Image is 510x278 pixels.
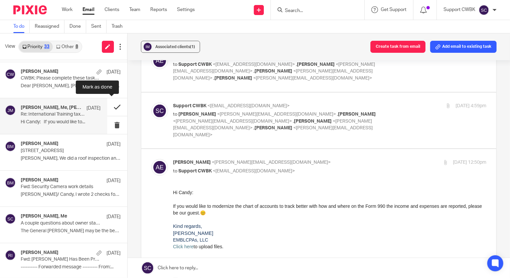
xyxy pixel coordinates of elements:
[79,133,90,138] span: 8162
[129,6,140,13] a: Team
[21,257,101,262] p: Fwd: [PERSON_NAME] Has Been Processed for Real Momentum Ministries Inc | Ren
[75,44,78,49] div: 8
[21,214,67,219] h4: [PERSON_NAME], Me
[62,6,72,13] a: Work
[107,141,121,148] p: [DATE]
[1,263,50,268] span: You don't often get email from
[456,103,486,110] p: [DATE] 4:59pm
[19,41,53,52] a: Priority33
[73,194,115,199] span: [PHONE_NUMBER]
[338,112,376,117] span: [PERSON_NAME]
[21,192,121,197] p: [PERSON_NAME]/ Candy, I wrote 2 checks for this from 201...
[105,6,119,13] a: Clients
[120,262,165,268] a: Learn why this is important
[28,125,32,129] span: nd
[141,41,200,53] button: Associated clients(1)
[294,119,332,124] span: [PERSON_NAME]
[173,119,292,124] span: <[PERSON_NAME][EMAIL_ADDRESS][DOMAIN_NAME]>
[21,264,121,270] p: ---------- Forwarded message --------- From:...
[178,169,212,173] span: Support CWBK
[21,177,58,183] h4: [PERSON_NAME]
[112,20,128,33] a: Trash
[21,221,101,226] p: A couple questions about owner statements
[53,41,81,52] a: Other8
[444,6,475,13] p: Support CWBK
[173,69,373,81] span: <[PERSON_NAME][EMAIL_ADDRESS][DOMAIN_NAME]>
[430,41,497,53] button: Add email to existing task
[107,177,121,184] p: [DATE]
[253,126,254,130] span: ,
[173,160,211,165] span: [PERSON_NAME]
[151,52,168,69] img: svg%3E
[13,20,30,33] a: To do
[5,43,15,50] span: View
[213,76,214,81] span: ,
[217,112,336,117] span: <[PERSON_NAME][EMAIL_ADDRESS][DOMAIN_NAME]>
[190,45,195,49] span: (1)
[120,263,165,268] span: Learn why this is important
[35,20,64,33] a: Reassigned
[21,184,101,190] p: Fwd: Security Camera work details
[151,159,168,176] img: svg%3E
[1,68,71,74] span: Please note my new e-mail address:
[21,112,84,117] p: Re: International Training tax returns
[284,8,344,14] input: Search
[21,148,101,154] p: [STREET_ADDRESS]
[21,119,101,125] p: Hi Candy: If you would like to...
[21,76,101,81] p: CWBK: Please complete these tasks at your earliest convenience
[91,20,107,33] a: Sent
[44,44,49,49] div: 33
[21,228,121,234] p: The General [PERSON_NAME] may be the best for you to...
[82,6,95,13] a: Email
[143,42,153,52] img: svg%3E
[151,103,168,119] img: svg%3E
[213,169,295,173] span: <[EMAIL_ADDRESS][DOMAIN_NAME]>
[253,69,254,74] span: ,
[381,7,406,12] span: Get Support
[177,6,195,13] a: Settings
[27,21,33,26] span: 😊
[453,159,486,166] p: [DATE] 12:50pm
[214,76,252,81] span: [PERSON_NAME]
[5,177,16,188] img: svg%3E
[297,62,335,67] span: [PERSON_NAME]
[21,156,121,161] p: [PERSON_NAME], We did a roof inspection and realized...
[21,55,50,60] span: to upload files.
[173,126,373,137] span: <[PERSON_NAME][EMAIL_ADDRESS][DOMAIN_NAME]>
[69,20,86,33] a: Done
[5,250,16,261] img: svg%3E
[119,263,120,268] span: .
[13,5,47,14] img: Pixie
[479,5,489,15] img: svg%3E
[107,214,121,220] p: [DATE]
[178,112,216,117] span: [PERSON_NAME]
[254,69,292,74] span: [PERSON_NAME]
[173,104,206,108] span: Support CWBK
[107,69,121,76] p: [DATE]
[337,112,338,117] span: ,
[173,169,177,173] span: to
[5,69,16,80] img: svg%3E
[155,45,195,49] span: Associated clients
[21,83,121,89] p: Dear [PERSON_NAME], [PERSON_NAME] here. Here is...
[5,214,16,224] img: svg%3E
[207,104,290,108] span: <[EMAIL_ADDRESS][DOMAIN_NAME]>
[87,105,101,112] p: [DATE]
[212,160,331,165] span: <[PERSON_NAME][EMAIL_ADDRESS][DOMAIN_NAME]>
[293,119,294,124] span: ,
[50,262,119,268] a: [EMAIL_ADDRESS][DOMAIN_NAME]
[296,62,297,67] span: ,
[21,141,58,147] h4: [PERSON_NAME]
[32,126,78,131] span: [STREET_ADDRESS]
[21,69,58,75] h4: [PERSON_NAME]
[21,250,58,256] h4: [PERSON_NAME]
[173,112,177,117] span: to
[50,263,119,268] span: [EMAIL_ADDRESS][DOMAIN_NAME]
[5,105,16,116] img: svg%3E
[21,105,83,111] h4: [PERSON_NAME], Me, [PERSON_NAME]
[213,62,295,67] span: <[EMAIL_ADDRESS][DOMAIN_NAME]>
[370,41,426,53] button: Create task from email
[173,62,177,67] span: to
[5,141,16,152] img: svg%3E
[253,76,372,81] span: <[PERSON_NAME][EMAIL_ADDRESS][DOMAIN_NAME]>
